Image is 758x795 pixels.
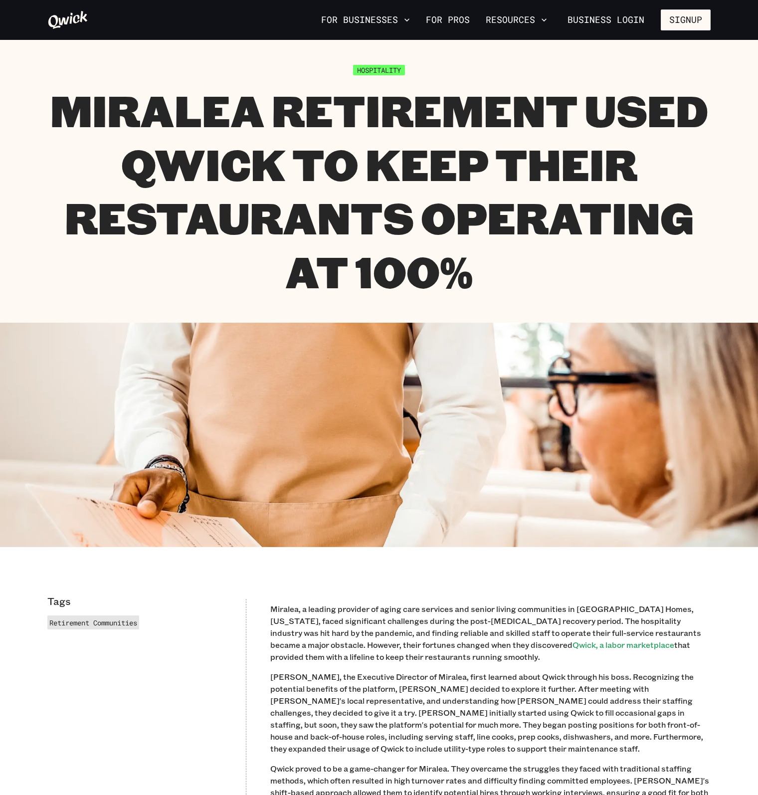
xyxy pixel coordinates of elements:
[422,11,474,28] a: For Pros
[47,595,222,607] p: Tags
[572,639,674,650] a: Qwick, a labor marketplace
[270,603,711,663] p: Miralea, a leading provider of aging care services and senior living communities in [GEOGRAPHIC_D...
[317,11,414,28] button: For Businesses
[661,9,711,30] button: Signup
[49,618,137,627] span: Retirement Communities
[482,11,551,28] button: Resources
[270,671,711,755] p: [PERSON_NAME], the Executive Director of Miralea, first learned about Qwick through his boss. Rec...
[353,65,405,75] span: Hospitality
[559,9,653,30] a: Business Login
[47,83,711,298] h1: Miralea Retirement Used Qwick to Keep Their Restaurants Operating at 100%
